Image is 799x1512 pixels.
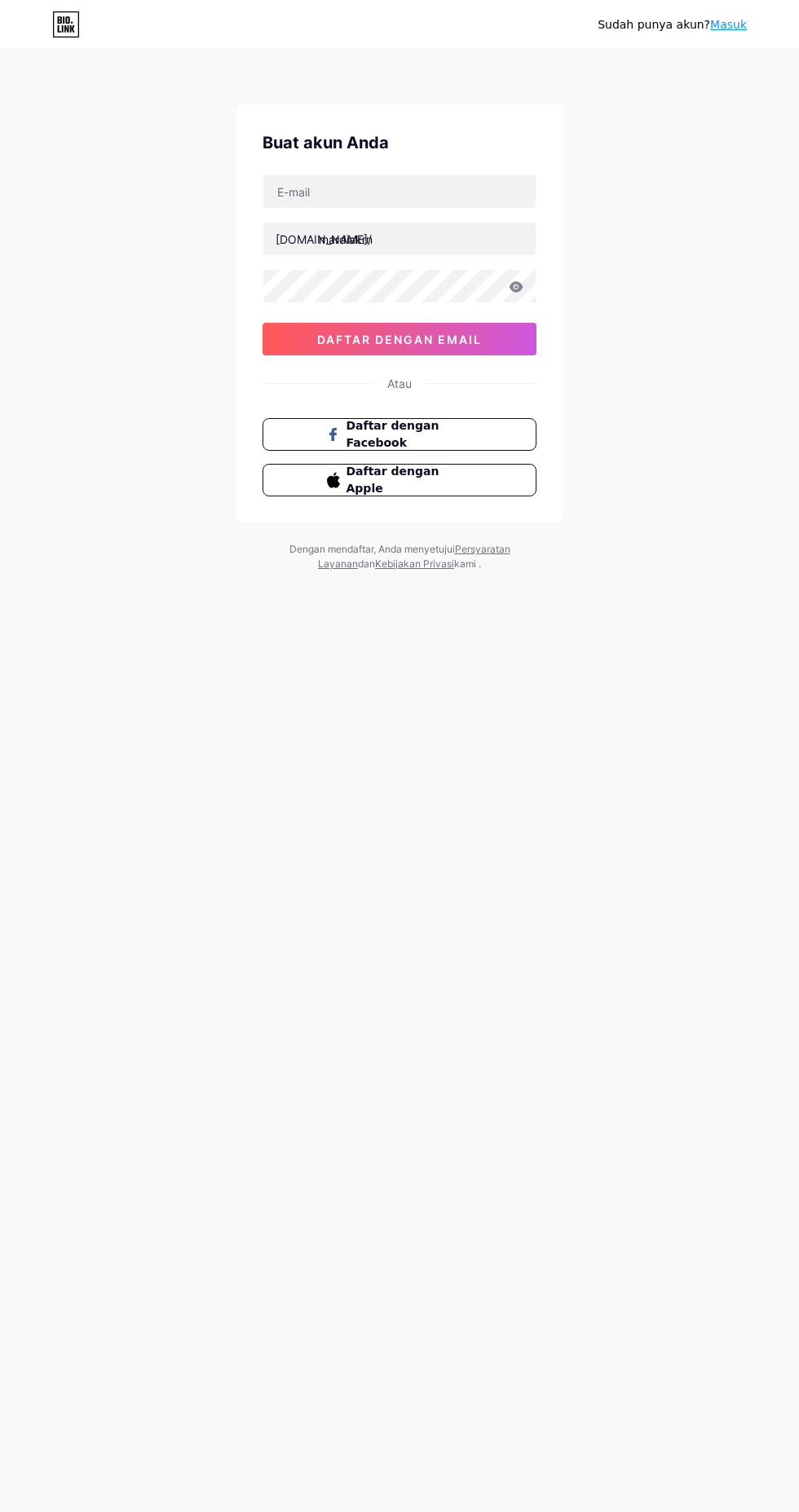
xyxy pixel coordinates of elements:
[387,377,412,390] font: Atau
[263,175,536,208] input: E-mail
[598,18,710,31] font: Sudah punya akun?
[710,18,747,31] a: Masuk
[263,418,536,451] button: Daftar dengan Facebook
[263,223,536,255] input: nama belakang
[263,323,536,355] button: daftar dengan email
[454,558,481,570] font: kami .
[347,419,439,449] font: Daftar dengan Facebook
[317,333,482,346] font: daftar dengan email
[358,558,375,570] font: dan
[347,465,439,495] font: Daftar dengan Apple
[289,543,455,555] font: Dengan mendaftar, Anda menyetujui
[263,133,389,152] font: Buat akun Anda
[263,464,536,496] button: Daftar dengan Apple
[375,558,454,570] a: Kebijakan Privasi
[276,232,372,246] font: [DOMAIN_NAME]/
